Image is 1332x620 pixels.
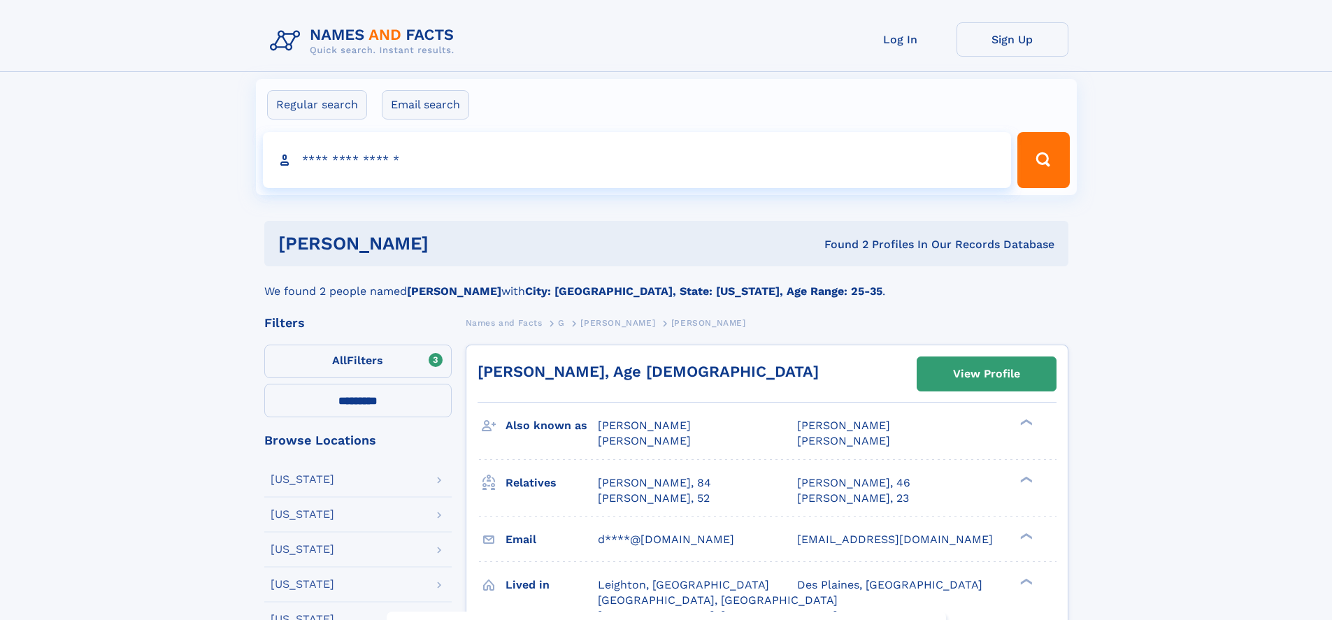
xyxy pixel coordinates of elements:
[845,22,957,57] a: Log In
[264,434,452,447] div: Browse Locations
[1017,475,1033,484] div: ❯
[506,414,598,438] h3: Also known as
[1017,577,1033,586] div: ❯
[917,357,1056,391] a: View Profile
[264,317,452,329] div: Filters
[598,578,769,591] span: Leighton, [GEOGRAPHIC_DATA]
[626,237,1054,252] div: Found 2 Profiles In Our Records Database
[271,474,334,485] div: [US_STATE]
[558,318,565,328] span: G
[466,314,543,331] a: Names and Facts
[263,132,1012,188] input: search input
[407,284,501,298] b: [PERSON_NAME]
[797,419,890,432] span: [PERSON_NAME]
[797,578,982,591] span: Des Plaines, [GEOGRAPHIC_DATA]
[797,475,910,491] a: [PERSON_NAME], 46
[264,22,466,60] img: Logo Names and Facts
[478,363,819,380] a: [PERSON_NAME], Age [DEMOGRAPHIC_DATA]
[797,533,993,546] span: [EMAIL_ADDRESS][DOMAIN_NAME]
[598,491,710,506] a: [PERSON_NAME], 52
[264,345,452,378] label: Filters
[953,358,1020,390] div: View Profile
[797,434,890,447] span: [PERSON_NAME]
[271,544,334,555] div: [US_STATE]
[797,491,909,506] a: [PERSON_NAME], 23
[598,593,838,607] span: [GEOGRAPHIC_DATA], [GEOGRAPHIC_DATA]
[598,475,711,491] a: [PERSON_NAME], 84
[1017,418,1033,427] div: ❯
[598,419,691,432] span: [PERSON_NAME]
[580,314,655,331] a: [PERSON_NAME]
[267,90,367,120] label: Regular search
[271,579,334,590] div: [US_STATE]
[671,318,746,328] span: [PERSON_NAME]
[271,509,334,520] div: [US_STATE]
[1017,132,1069,188] button: Search Button
[525,284,882,298] b: City: [GEOGRAPHIC_DATA], State: [US_STATE], Age Range: 25-35
[278,235,626,252] h1: [PERSON_NAME]
[264,266,1068,300] div: We found 2 people named with .
[506,471,598,495] h3: Relatives
[1017,531,1033,540] div: ❯
[506,528,598,551] h3: Email
[580,318,655,328] span: [PERSON_NAME]
[332,354,347,367] span: All
[957,22,1068,57] a: Sign Up
[598,434,691,447] span: [PERSON_NAME]
[558,314,565,331] a: G
[382,90,469,120] label: Email search
[506,573,598,597] h3: Lived in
